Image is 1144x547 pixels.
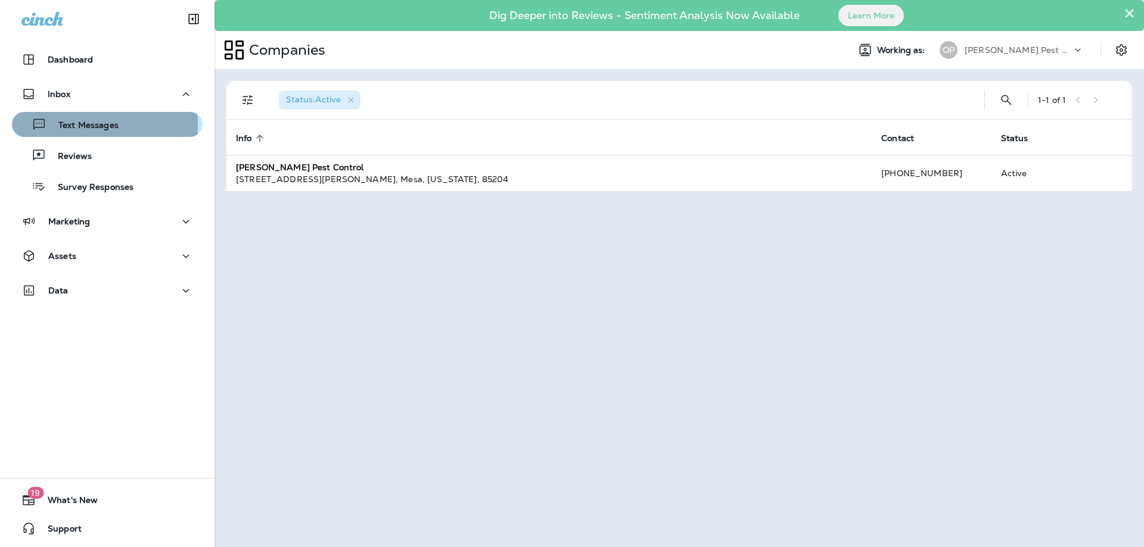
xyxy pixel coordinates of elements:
span: Status [1001,133,1044,143]
button: Learn More [838,5,904,26]
span: Info [236,133,252,143]
p: Marketing [48,217,90,226]
span: Working as: [877,45,928,55]
button: Settings [1111,39,1132,61]
button: Survey Responses [12,174,203,199]
p: Dashboard [48,55,93,64]
button: Close [1124,4,1135,23]
span: What's New [36,495,98,510]
button: Marketing [12,210,203,233]
button: Dashboard [12,48,203,71]
td: Active [991,155,1068,191]
div: [STREET_ADDRESS][PERSON_NAME] , Mesa , [US_STATE] , 85204 [236,173,862,185]
span: Contact [881,133,914,143]
button: 19What's New [12,488,203,512]
td: [PHONE_NUMBER] [872,155,991,191]
p: Companies [244,41,325,59]
p: Reviews [46,151,92,162]
p: Inbox [48,89,70,99]
button: Filters [236,88,260,112]
strong: [PERSON_NAME] Pest Control [236,162,364,173]
p: Dig Deeper into Reviews - Sentiment Analysis Now Available [455,14,834,17]
span: Support [36,524,82,538]
button: Inbox [12,82,203,106]
span: Contact [881,133,929,143]
span: Info [236,133,268,143]
p: Survey Responses [46,182,133,193]
div: Status:Active [279,90,360,110]
button: Support [12,517,203,540]
button: Data [12,279,203,302]
button: Text Messages [12,112,203,137]
button: Collapse Sidebar [177,7,210,31]
span: 19 [27,487,43,499]
p: Data [48,286,69,295]
p: Assets [48,251,76,261]
p: [PERSON_NAME] Pest Control [965,45,1072,55]
div: OP [940,41,958,59]
button: Reviews [12,143,203,168]
div: 1 - 1 of 1 [1038,95,1066,105]
p: Text Messages [46,120,119,132]
span: Status : Active [286,94,341,105]
button: Search Companies [994,88,1018,112]
button: Assets [12,244,203,268]
span: Status [1001,133,1028,143]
